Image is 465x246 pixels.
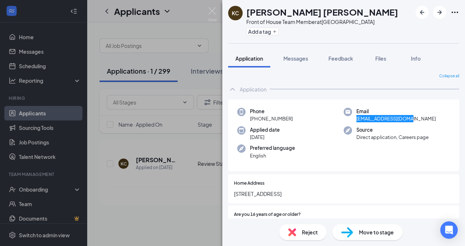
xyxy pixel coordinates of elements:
[356,115,436,122] span: [EMAIL_ADDRESS][DOMAIN_NAME]
[272,29,277,34] svg: Plus
[235,55,263,62] span: Application
[356,108,436,115] span: Email
[375,55,386,62] span: Files
[418,8,426,17] svg: ArrowLeftNew
[440,221,458,239] div: Open Intercom Messenger
[411,55,421,62] span: Info
[234,180,264,187] span: Home Address
[433,6,446,19] button: ArrowRight
[250,152,295,159] span: English
[232,9,239,17] div: KC
[250,134,280,141] span: [DATE]
[250,108,293,115] span: Phone
[302,228,318,236] span: Reject
[246,28,279,35] button: PlusAdd a tag
[435,8,444,17] svg: ArrowRight
[328,55,353,62] span: Feedback
[250,126,280,134] span: Applied date
[450,8,459,17] svg: Ellipses
[246,18,398,25] div: Front of House Team Member at [GEOGRAPHIC_DATA]
[250,144,295,152] span: Preferred language
[416,6,429,19] button: ArrowLeftNew
[234,190,453,198] span: [STREET_ADDRESS]
[234,211,301,218] span: Are you 16 years of age or older?
[246,6,398,18] h1: [PERSON_NAME] [PERSON_NAME]
[356,126,429,134] span: Source
[439,73,459,79] span: Collapse all
[359,228,394,236] span: Move to stage
[356,134,429,141] span: Direct application, Careers page
[240,86,267,93] div: Application
[250,115,293,122] span: [PHONE_NUMBER]
[283,55,308,62] span: Messages
[228,85,237,94] svg: ChevronUp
